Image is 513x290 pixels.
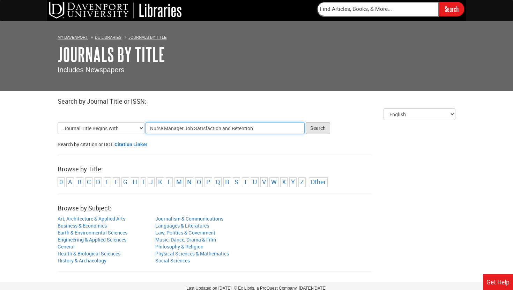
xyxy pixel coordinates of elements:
a: Journals By Title [128,35,166,39]
li: Browse by letter [185,177,193,187]
a: Journals By Title [58,44,165,65]
a: History & Archaeology [58,257,106,264]
a: Physical Sciences & Mathematics [155,250,229,257]
li: Browse by letter [289,177,297,187]
a: Browse by V [262,178,266,186]
a: Browse by G [123,178,127,186]
a: Law, Politics & Government [155,229,215,236]
a: Browse by W [271,178,277,186]
li: Browse by letter [66,177,74,187]
a: Business & Economics [58,222,107,229]
li: Browse by letter [233,177,240,187]
li: Browse by letter [260,177,268,187]
h2: Browse by Subject: [58,205,455,212]
span: Search by citation or DOI: [58,141,113,148]
a: Browse by 0 [59,178,63,186]
a: Browse by D [96,178,100,186]
a: Journalism & Communications [155,215,223,222]
li: Browse by letter [148,177,155,187]
li: Browse by letter [85,177,92,187]
li: Browse by letter [214,177,222,187]
a: Health & Biological Sciences [58,250,120,257]
a: Browse by Y [291,178,295,186]
a: Browse by K [158,178,162,186]
a: Browse by S [235,178,238,186]
a: Browse by J [149,178,153,186]
a: Browse by U [253,178,257,186]
a: Browse by H [133,178,137,186]
button: Search [306,122,330,134]
a: Browse by F [114,178,118,186]
a: Engineering & Applied Sciences [58,236,126,243]
a: Philosophy & Religion [155,243,203,250]
a: Music, Dance, Drama & Film [155,236,216,243]
a: Browse by E [105,178,109,186]
li: Browse by letter [131,177,139,187]
li: Browse by letter [156,177,164,187]
input: Search [439,2,464,16]
img: DU Libraries [49,2,181,18]
a: Art, Architecture & Applied Arts [58,215,125,222]
li: Browse by letter [94,177,102,187]
li: Browse by letter [223,177,231,187]
a: Get Help [483,274,513,290]
li: Browse by letter [166,177,173,187]
li: Browse by letter [174,177,184,187]
li: Browse by letter [141,177,146,187]
input: Find Articles, Books, & More... [317,2,439,16]
li: Browse by letter [298,177,306,187]
li: Browse by letter [58,177,65,187]
li: Browse by letter [205,177,212,187]
li: Browse by letter [251,177,259,187]
a: Browse by A [68,178,72,186]
li: Browse by letter [269,177,278,187]
a: Browse by X [282,178,286,186]
a: Browse by N [187,178,192,186]
li: Browse by letter [104,177,111,187]
a: Browse by other [311,178,326,186]
ol: Breadcrumbs [58,34,455,40]
a: Browse by M [176,178,182,186]
li: Browse by letter [121,177,129,187]
li: Browse by letter [113,177,120,187]
a: Browse by T [244,178,247,186]
li: Browse by letter [195,177,203,187]
a: My Davenport [58,35,88,39]
a: Browse by B [77,178,82,186]
a: Browse by Q [216,178,220,186]
a: Languages & Literatures [155,222,209,229]
a: Social Sciences [155,257,190,264]
p: Includes Newspapers [58,65,455,75]
h2: Browse by Title: [58,166,455,173]
a: Citation Linker [114,141,147,148]
a: DU Libraries [95,35,121,39]
a: Browse by I [142,178,144,186]
a: Browse by O [197,178,201,186]
li: Browse by letter [280,177,288,187]
a: Browse by Z [300,178,304,186]
a: Browse by R [225,178,229,186]
li: Browse by letter [242,177,249,187]
a: General [58,243,75,250]
a: Earth & Environmental Sciences [58,229,127,236]
a: Browse by P [206,178,210,186]
a: Browse by L [168,178,171,186]
h2: Search by Journal Title or ISSN: [58,98,455,105]
li: Browse by letter [76,177,83,187]
a: Browse by C [87,178,91,186]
